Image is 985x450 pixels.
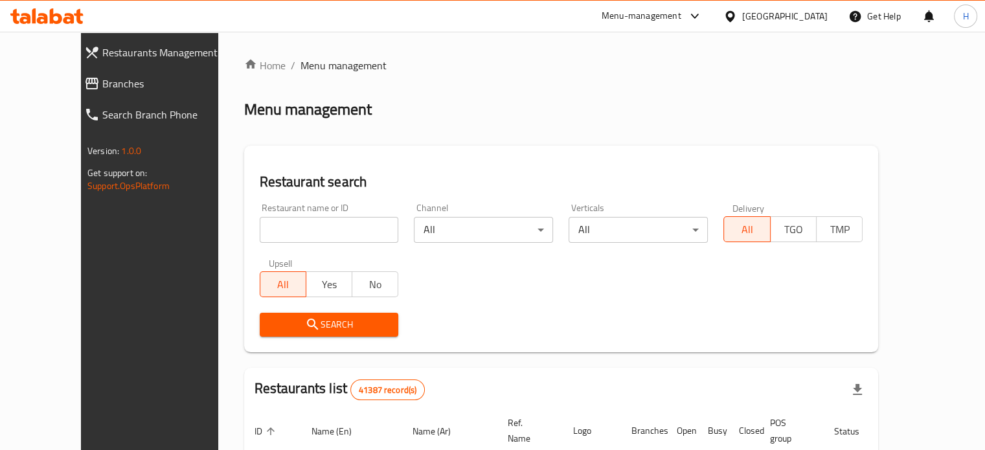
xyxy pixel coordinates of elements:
[269,258,293,267] label: Upsell
[306,271,352,297] button: Yes
[413,423,468,439] span: Name (Ar)
[244,99,372,120] h2: Menu management
[351,384,424,396] span: 41387 record(s)
[770,216,817,242] button: TGO
[414,217,553,243] div: All
[311,275,347,294] span: Yes
[255,379,425,400] h2: Restaurants list
[508,415,547,446] span: Ref. Name
[962,9,968,23] span: H
[569,217,708,243] div: All
[732,203,765,212] label: Delivery
[816,216,863,242] button: TMP
[260,313,399,337] button: Search
[266,275,301,294] span: All
[260,217,399,243] input: Search for restaurant name or ID..
[74,99,245,130] a: Search Branch Phone
[255,423,279,439] span: ID
[300,58,387,73] span: Menu management
[742,9,828,23] div: [GEOGRAPHIC_DATA]
[770,415,808,446] span: POS group
[723,216,770,242] button: All
[102,76,235,91] span: Branches
[244,58,879,73] nav: breadcrumb
[350,379,425,400] div: Total records count
[102,107,235,122] span: Search Branch Phone
[74,68,245,99] a: Branches
[291,58,295,73] li: /
[834,423,876,439] span: Status
[87,164,147,181] span: Get support on:
[102,45,235,60] span: Restaurants Management
[357,275,393,294] span: No
[121,142,141,159] span: 1.0.0
[729,220,765,239] span: All
[842,374,873,405] div: Export file
[352,271,398,297] button: No
[244,58,286,73] a: Home
[822,220,857,239] span: TMP
[74,37,245,68] a: Restaurants Management
[260,271,306,297] button: All
[311,423,368,439] span: Name (En)
[87,177,170,194] a: Support.OpsPlatform
[260,172,863,192] h2: Restaurant search
[776,220,811,239] span: TGO
[87,142,119,159] span: Version:
[602,8,681,24] div: Menu-management
[270,317,389,333] span: Search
